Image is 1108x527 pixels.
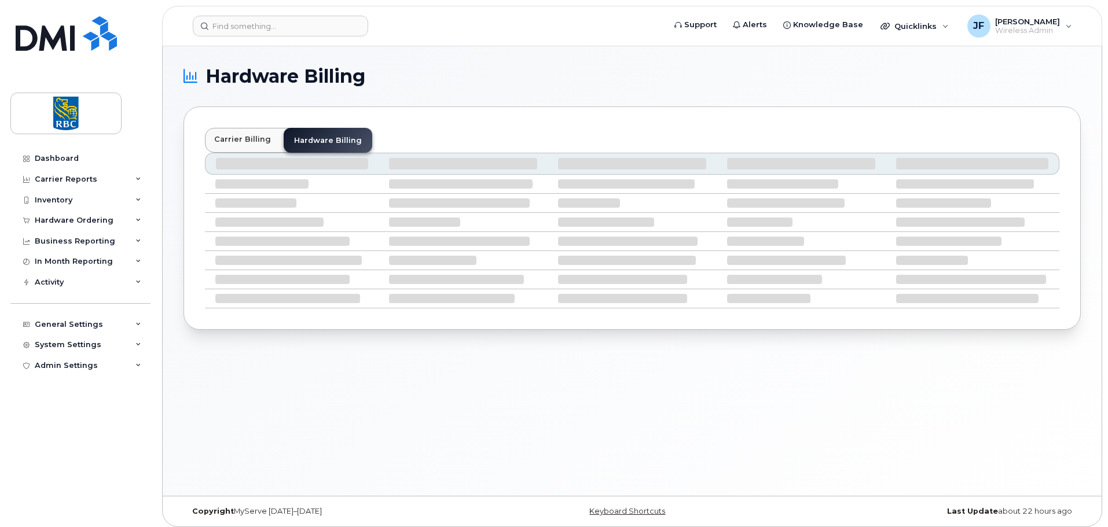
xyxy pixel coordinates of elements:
span: Hardware Billing [206,68,365,85]
div: MyServe [DATE]–[DATE] [184,507,483,516]
a: Keyboard Shortcuts [589,507,665,515]
a: Carrier Billing [205,128,280,150]
div: about 22 hours ago [782,507,1081,516]
strong: Last Update [947,507,998,515]
strong: Copyright [192,507,234,515]
a: Hardware Billing [284,128,372,153]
